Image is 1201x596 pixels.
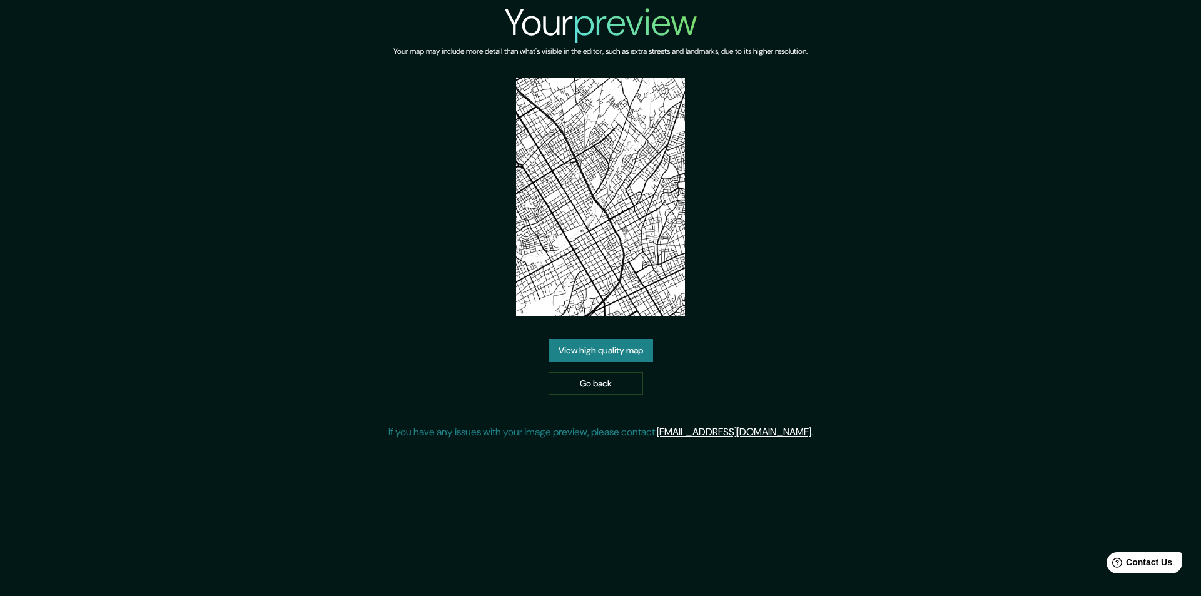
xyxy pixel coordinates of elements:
[388,425,813,440] p: If you have any issues with your image preview, please contact .
[516,78,685,316] img: created-map-preview
[549,372,643,395] a: Go back
[393,45,808,58] h6: Your map may include more detail than what's visible in the editor, such as extra streets and lan...
[549,339,653,362] a: View high quality map
[657,425,811,438] a: [EMAIL_ADDRESS][DOMAIN_NAME]
[1090,547,1187,582] iframe: Help widget launcher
